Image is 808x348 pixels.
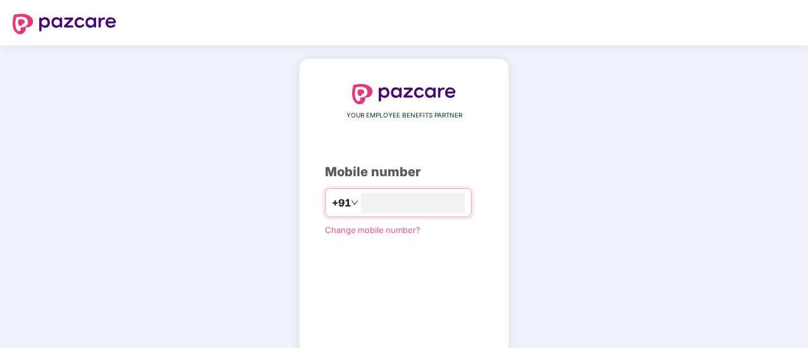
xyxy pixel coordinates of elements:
[346,111,462,121] span: YOUR EMPLOYEE BENEFITS PARTNER
[352,84,456,104] img: logo
[13,14,116,34] img: logo
[351,199,358,207] span: down
[332,195,351,211] span: +91
[325,225,420,235] a: Change mobile number?
[325,162,483,182] div: Mobile number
